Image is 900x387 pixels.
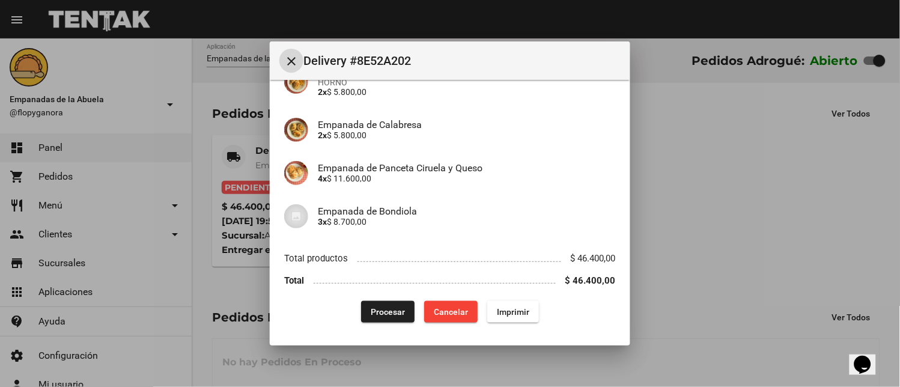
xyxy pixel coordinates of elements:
[318,206,616,217] h4: Empanada de Bondiola
[303,51,621,70] span: Delivery #8E52A202
[284,161,308,185] img: a07d0382-12a7-4aaa-a9a8-9d363701184e.jpg
[318,87,327,97] b: 2x
[318,162,616,174] h4: Empanada de Panceta Ciruela y Queso
[318,130,327,140] b: 2x
[284,248,616,270] li: Total productos $ 46.400,00
[284,70,308,94] img: 244b8d39-ba06-4741-92c7-e12f1b13dfde.jpg
[318,217,327,227] b: 3x
[371,307,405,317] span: Procesar
[279,49,303,73] button: Cerrar
[284,54,299,69] mat-icon: Cerrar
[850,339,888,375] iframe: chat widget
[318,174,327,183] b: 4x
[361,301,415,323] button: Procesar
[318,119,616,130] h4: Empanada de Calabresa
[318,87,616,97] p: $ 5.800,00
[497,307,529,317] span: Imprimir
[318,217,616,227] p: $ 8.700,00
[487,301,539,323] button: Imprimir
[318,78,616,87] span: HORNO
[318,174,616,183] p: $ 11.600,00
[434,307,468,317] span: Cancelar
[284,269,616,291] li: Total $ 46.400,00
[284,204,308,228] img: 07c47add-75b0-4ce5-9aba-194f44787723.jpg
[318,130,616,140] p: $ 5.800,00
[284,118,308,142] img: 6d5b0b94-acfa-4638-8137-bd6742e65a02.jpg
[424,301,478,323] button: Cancelar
